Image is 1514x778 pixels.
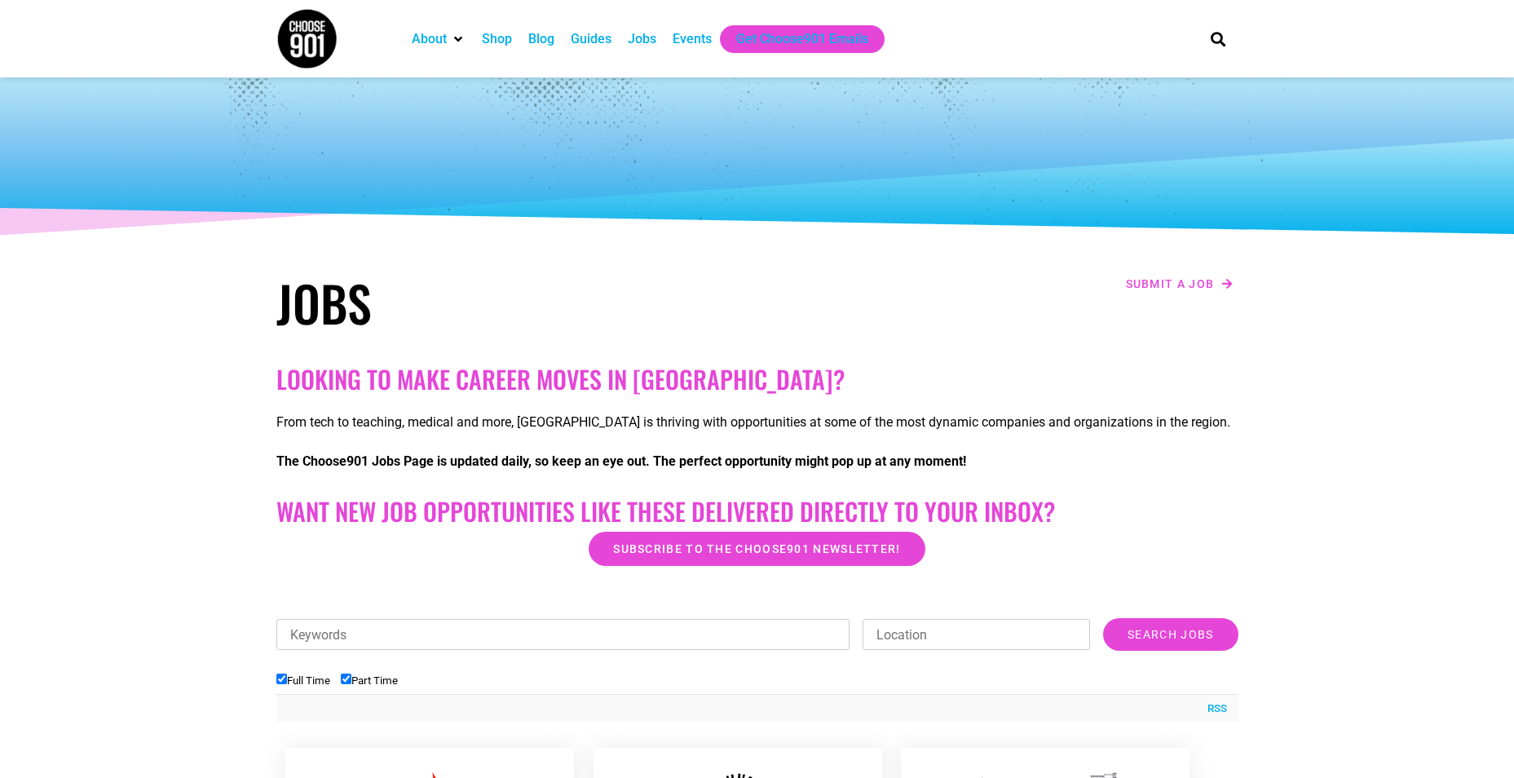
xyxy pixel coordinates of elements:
[276,413,1238,432] p: From tech to teaching, medical and more, [GEOGRAPHIC_DATA] is thriving with opportunities at some...
[276,619,850,650] input: Keywords
[1121,273,1238,294] a: Submit a job
[1126,278,1215,290] span: Submit a job
[1199,701,1227,717] a: RSS
[276,365,1238,394] h2: Looking to make career moves in [GEOGRAPHIC_DATA]?
[276,674,287,684] input: Full Time
[341,674,351,684] input: Part Time
[863,619,1090,650] input: Location
[528,29,554,49] a: Blog
[589,532,925,566] a: Subscribe to the Choose901 newsletter!
[341,674,398,687] label: Part Time
[482,29,512,49] a: Shop
[613,543,900,555] span: Subscribe to the Choose901 newsletter!
[673,29,712,49] a: Events
[628,29,656,49] a: Jobs
[571,29,611,49] a: Guides
[1204,25,1231,52] div: Search
[736,29,868,49] a: Get Choose901 Emails
[412,29,447,49] a: About
[276,497,1238,526] h2: Want New Job Opportunities like these Delivered Directly to your Inbox?
[404,25,1183,53] nav: Main nav
[276,674,330,687] label: Full Time
[1103,618,1238,651] input: Search Jobs
[276,453,966,469] strong: The Choose901 Jobs Page is updated daily, so keep an eye out. The perfect opportunity might pop u...
[276,273,749,332] h1: Jobs
[404,25,474,53] div: About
